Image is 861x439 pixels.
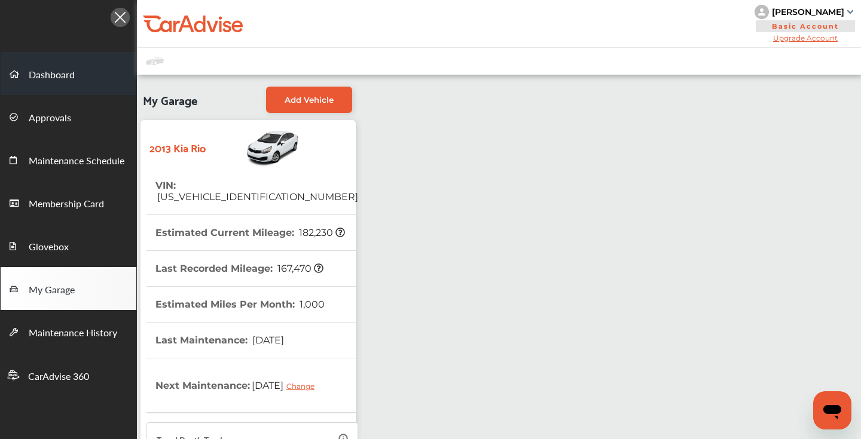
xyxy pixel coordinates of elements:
[847,10,853,14] img: sCxJUJ+qAmfqhQGDUl18vwLg4ZYJ6CxN7XmbOMBAAAAAElFTkSuQmCC
[155,191,358,202] span: [US_VEHICLE_IDENTIFICATION_NUMBER]
[29,326,117,341] span: Maintenance History
[1,52,136,95] a: Dashboard
[1,267,136,310] a: My Garage
[155,251,323,286] th: Last Recorded Mileage :
[29,283,75,298] span: My Garage
[155,215,345,250] th: Estimated Current Mileage :
[276,263,323,274] span: 167,470
[111,8,130,27] img: Icon.5fd9dcc7.svg
[29,67,75,83] span: Dashboard
[266,87,352,113] a: Add Vehicle
[755,33,856,42] span: Upgrade Account
[298,299,325,310] span: 1,000
[155,287,325,322] th: Estimated Miles Per Month :
[250,370,323,400] span: [DATE]
[251,334,284,346] span: [DATE]
[29,240,69,255] span: Glovebox
[206,126,300,168] img: Vehicle
[813,391,851,429] iframe: Button to launch messaging window
[155,168,358,214] th: VIN :
[149,138,206,156] strong: 2013 Kia Rio
[286,382,320,391] div: Change
[29,154,124,169] span: Maintenance Schedule
[155,358,323,412] th: Next Maintenance :
[1,95,136,138] a: Approvals
[29,197,104,212] span: Membership Card
[28,369,89,385] span: CarAdvise 360
[756,20,855,32] span: Basic Account
[155,323,284,358] th: Last Maintenance :
[285,95,334,105] span: Add Vehicle
[1,138,136,181] a: Maintenance Schedule
[29,110,71,126] span: Approvals
[1,224,136,267] a: Glovebox
[1,181,136,224] a: Membership Card
[143,87,197,113] span: My Garage
[146,54,164,69] img: placeholder_car.fcab19be.svg
[1,310,136,353] a: Maintenance History
[755,5,769,19] img: knH8PDtVvWoAbQRylUukY18CTiRevjo20fAtgn5MLBQj4uumYvk2MzTtcAIzfGAtb1XOLVMAvhLuqoNAbL4reqehy0jehNKdM...
[297,227,345,238] span: 182,230
[772,7,844,17] div: [PERSON_NAME]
